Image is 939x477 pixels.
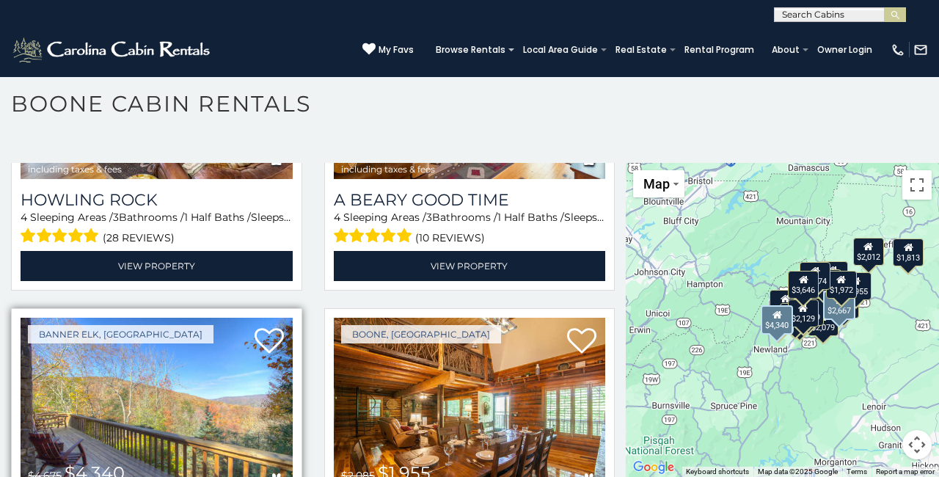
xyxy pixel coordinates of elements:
span: Map [643,176,670,192]
div: $1,955 [840,272,871,300]
img: mail-regular-white.png [913,43,928,57]
a: Open this area in Google Maps (opens a new window) [629,458,678,477]
a: Howling Rock [21,190,293,210]
a: Owner Login [810,40,880,60]
a: View Property [334,251,606,281]
a: Local Area Guide [516,40,605,60]
img: phone-regular-white.png [891,43,905,57]
span: My Favs [379,43,414,57]
span: 4 [21,211,27,224]
span: 3 [113,211,119,224]
button: Map camera controls [902,430,932,459]
img: White-1-2.png [11,35,214,65]
a: Report a map error [876,467,935,476]
button: Change map style [633,170,684,197]
span: (28 reviews) [103,228,175,247]
a: Boone, [GEOGRAPHIC_DATA] [341,325,501,343]
img: Google [629,458,678,477]
div: $1,813 [893,238,924,266]
span: including taxes & fees [341,164,435,174]
span: including taxes & fees [28,164,122,174]
span: Map data ©2025 Google [758,467,838,476]
a: Browse Rentals [428,40,513,60]
span: 4 [334,211,340,224]
button: Keyboard shortcuts [686,467,749,477]
div: Sleeping Areas / Bathrooms / Sleeps: [334,210,606,247]
div: $2,767 [770,290,800,318]
div: $1,574 [800,262,830,290]
a: Real Estate [608,40,674,60]
button: Toggle fullscreen view [902,170,932,200]
div: Sleeping Areas / Bathrooms / Sleeps: [21,210,293,247]
span: 1 Half Baths / [497,211,564,224]
div: $4,340 [761,305,793,335]
div: $2,012 [852,238,883,266]
span: (10 reviews) [415,228,485,247]
a: Add to favorites [255,327,284,357]
a: Terms [847,467,867,476]
a: My Favs [362,43,414,57]
div: $3,646 [788,271,819,299]
a: View Property [21,251,293,281]
span: 1 Half Baths / [184,211,251,224]
span: 12 [286,211,296,224]
div: $2,079 [808,308,838,336]
div: $2,667 [823,291,855,320]
a: Add to favorites [567,327,596,357]
div: $1,972 [825,271,856,299]
div: $2,129 [787,299,818,327]
a: A Beary Good Time [334,190,606,210]
div: $1,990 [827,291,858,318]
span: 14 [599,211,610,224]
a: Rental Program [677,40,761,60]
span: 3 [426,211,432,224]
div: $1,828 [817,261,848,289]
a: Banner Elk, [GEOGRAPHIC_DATA] [28,325,213,343]
a: About [764,40,807,60]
